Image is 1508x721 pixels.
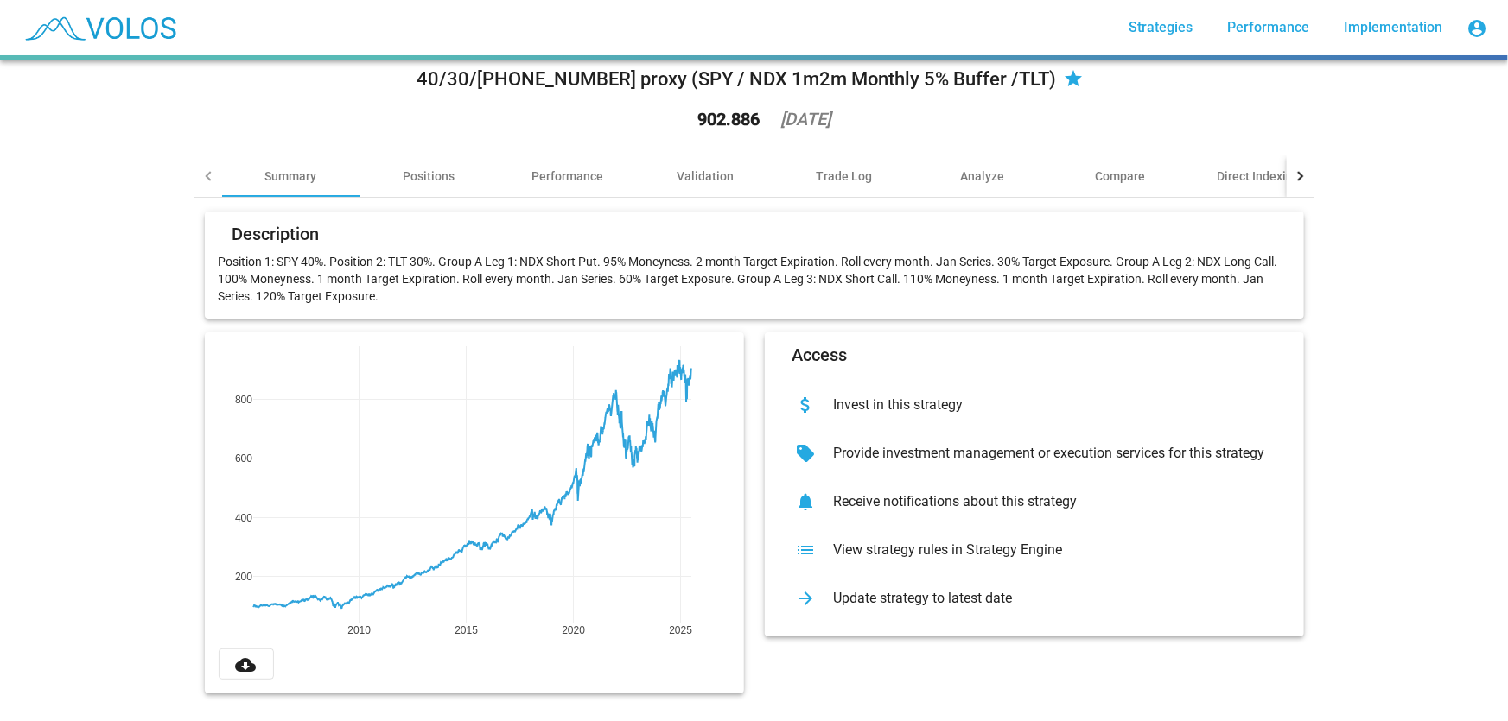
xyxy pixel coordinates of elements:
[820,396,1276,414] div: Invest in this strategy
[14,6,185,49] img: blue_transparent.png
[1213,12,1323,43] a: Performance
[960,168,1004,185] div: Analyze
[1344,19,1442,35] span: Implementation
[779,429,1290,478] button: Provide investment management or execution services for this strategy
[820,590,1276,607] div: Update strategy to latest date
[1115,12,1206,43] a: Strategies
[781,111,831,128] div: [DATE]
[816,168,872,185] div: Trade Log
[792,440,820,467] mat-icon: sell
[232,225,320,243] mat-card-title: Description
[219,253,1290,305] p: Position 1: SPY 40%. Position 2: TLT 30%. Group A Leg 1: NDX Short Put. 95% Moneyness. 2 month Ta...
[792,585,820,612] mat-icon: arrow_forward
[792,346,848,364] mat-card-title: Access
[779,526,1290,574] button: View strategy rules in Strategy Engine
[417,66,1057,93] div: 40/30/[PHONE_NUMBER] proxy (SPY / NDX 1m2m Monthly 5% Buffer /TLT)
[792,488,820,515] mat-icon: notifications
[194,198,1314,707] summary: DescriptionPosition 1: SPY 40%. Position 2: TLT 30%. Group A Leg 1: NDX Short Put. 95% Moneyness....
[1227,19,1309,35] span: Performance
[698,111,760,128] div: 902.886
[820,541,1276,559] div: View strategy rules in Strategy Engine
[236,655,257,675] mat-icon: cloud_download
[1330,12,1456,43] a: Implementation
[779,381,1290,429] button: Invest in this strategy
[678,168,735,185] div: Validation
[1129,19,1193,35] span: Strategies
[792,391,820,419] mat-icon: attach_money
[1218,168,1301,185] div: Direct Indexing
[1467,18,1487,39] mat-icon: account_circle
[792,536,820,564] mat-icon: list
[1096,168,1146,185] div: Compare
[779,478,1290,526] button: Receive notifications about this strategy
[265,168,317,185] div: Summary
[820,493,1276,510] div: Receive notifications about this strategy
[1064,70,1085,91] mat-icon: star
[820,445,1276,462] div: Provide investment management or execution services for this strategy
[531,168,603,185] div: Performance
[404,168,455,185] div: Positions
[779,574,1290,623] button: Update strategy to latest date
